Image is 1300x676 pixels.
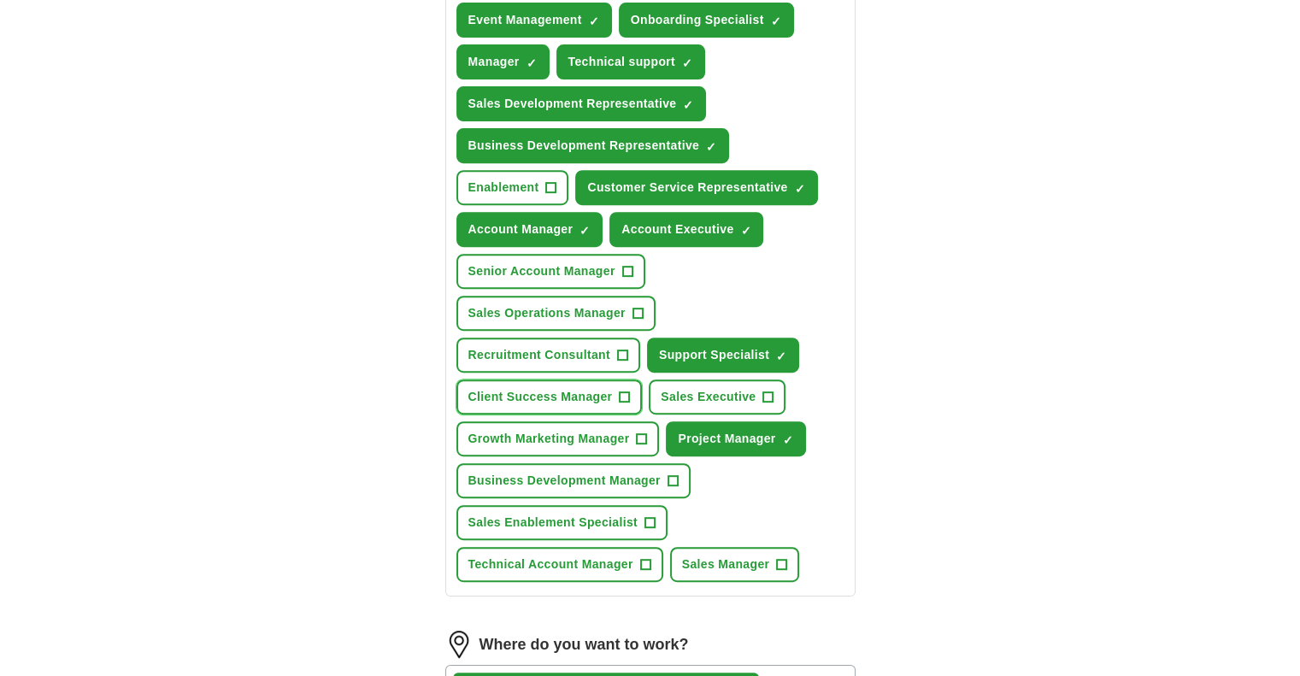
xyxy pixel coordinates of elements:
[468,388,613,406] span: Client Success Manager
[678,430,775,448] span: Project Manager
[556,44,705,79] button: Technical support✓
[621,220,733,238] span: Account Executive
[468,11,582,29] span: Event Management
[682,56,692,70] span: ✓
[631,11,764,29] span: Onboarding Specialist
[587,179,787,197] span: Customer Service Representative
[468,430,630,448] span: Growth Marketing Manager
[647,338,799,373] button: Support Specialist✓
[456,128,730,163] button: Business Development Representative✓
[468,262,615,280] span: Senior Account Manager
[659,346,769,364] span: Support Specialist
[456,254,645,289] button: Senior Account Manager
[456,421,660,456] button: Growth Marketing Manager
[468,555,633,573] span: Technical Account Manager
[468,346,610,364] span: Recruitment Consultant
[456,170,569,205] button: Enablement
[609,212,763,247] button: Account Executive✓
[468,179,539,197] span: Enablement
[783,433,793,447] span: ✓
[468,472,661,490] span: Business Development Manager
[468,514,638,532] span: Sales Enablement Specialist
[619,3,794,38] button: Onboarding Specialist✓
[740,224,750,238] span: ✓
[456,505,668,540] button: Sales Enablement Specialist
[456,296,656,331] button: Sales Operations Manager
[468,137,700,155] span: Business Development Representative
[445,631,473,658] img: location.png
[468,304,626,322] span: Sales Operations Manager
[456,212,603,247] button: Account Manager✓
[456,547,663,582] button: Technical Account Manager
[468,220,574,238] span: Account Manager
[682,555,770,573] span: Sales Manager
[468,95,677,113] span: Sales Development Representative
[706,140,716,154] span: ✓
[456,3,612,38] button: Event Management✓
[468,53,520,71] span: Manager
[575,170,817,205] button: Customer Service Representative✓
[771,15,781,28] span: ✓
[456,86,707,121] button: Sales Development Representative✓
[661,388,756,406] span: Sales Executive
[649,379,785,414] button: Sales Executive
[670,547,800,582] button: Sales Manager
[526,56,537,70] span: ✓
[683,98,693,112] span: ✓
[666,421,805,456] button: Project Manager✓
[568,53,675,71] span: Technical support
[795,182,805,196] span: ✓
[456,44,550,79] button: Manager✓
[456,379,643,414] button: Client Success Manager
[589,15,599,28] span: ✓
[456,338,640,373] button: Recruitment Consultant
[776,350,786,363] span: ✓
[479,633,689,656] label: Where do you want to work?
[456,463,691,498] button: Business Development Manager
[579,224,590,238] span: ✓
